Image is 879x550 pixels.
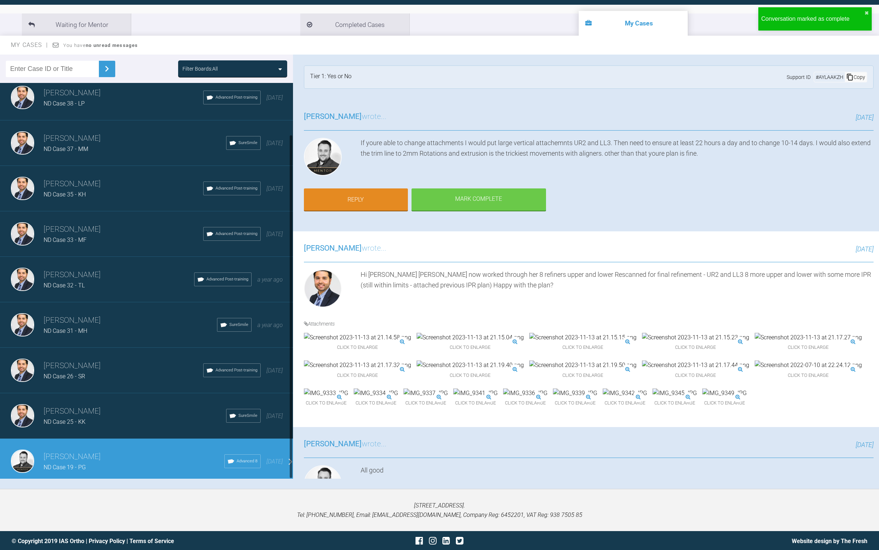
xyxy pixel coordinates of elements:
[266,185,283,192] span: [DATE]
[529,342,637,353] span: Click to enlarge
[216,367,257,374] span: Advanced Post-training
[642,342,749,353] span: Click to enlarge
[11,450,34,473] img: Greg Souster
[44,87,203,99] h3: [PERSON_NAME]
[856,113,874,121] span: [DATE]
[129,538,174,545] a: Terms of Service
[206,276,248,283] span: Advanced Post-training
[702,388,747,398] img: IMG_9349.JPG
[266,367,283,374] span: [DATE]
[216,94,257,101] span: Advanced Post-training
[856,245,874,253] span: [DATE]
[503,388,547,398] img: IMG_9336.JPG
[266,458,283,465] span: [DATE]
[304,270,342,307] img: Neeraj Diddee
[453,398,498,409] span: Click to enlarge
[44,314,217,327] h3: [PERSON_NAME]
[702,398,747,409] span: Click to enlarge
[529,360,637,370] img: Screenshot 2023-11-13 at 21.19.50.png
[304,398,348,409] span: Click to enlarge
[257,322,283,328] span: a year ago
[755,370,862,381] span: Click to enlarge
[44,269,194,281] h3: [PERSON_NAME]
[354,388,398,398] img: IMG_9334.JPG
[304,439,362,448] span: [PERSON_NAME]
[44,100,85,107] span: ND Case 38 - LP
[553,398,597,409] span: Click to enlarge
[44,236,87,243] span: ND Case 33 - MF
[856,441,874,449] span: [DATE]
[755,333,862,342] img: Screenshot 2023-11-13 at 21.17.27.png
[787,73,811,81] span: Support ID
[238,412,257,419] span: SureSmile
[44,418,85,425] span: ND Case 25 - KK
[361,138,874,179] div: If youre able to change attachments I would put large vertical attachemnts UR2 and LL3. Then need...
[44,146,88,152] span: ND Case 37 - MM
[755,342,862,353] span: Click to enlarge
[11,131,34,155] img: Neeraj Diddee
[404,398,448,409] span: Click to enlarge
[12,537,297,546] div: © Copyright 2019 IAS Ortho | |
[814,73,845,81] div: # AYLAAKZH
[529,333,637,342] img: Screenshot 2023-11-13 at 21.15.15.png
[266,231,283,238] span: [DATE]
[216,231,257,237] span: Advanced Post-training
[642,370,749,381] span: Click to enlarge
[304,188,408,211] a: Reply
[238,140,257,146] span: SureSmile
[653,398,697,409] span: Click to enlarge
[63,43,138,48] span: You have
[6,61,99,77] input: Enter Case ID or Title
[44,373,85,380] span: ND Case 26 - SR
[86,43,138,48] strong: no unread messages
[300,13,409,36] li: Completed Cases
[417,342,524,353] span: Click to enlarge
[44,282,85,289] span: ND Case 32 - TL
[89,538,125,545] a: Privacy Policy
[237,458,257,465] span: Advanced 8
[257,276,283,283] span: a year ago
[11,177,34,200] img: Neeraj Diddee
[304,138,342,176] img: Greg Souster
[44,191,86,198] span: ND Case 35 - KH
[11,359,34,382] img: Neeraj Diddee
[845,72,867,82] div: Copy
[354,398,398,409] span: Click to enlarge
[304,111,386,123] h3: wrote...
[412,188,546,211] div: Mark Complete
[304,112,362,121] span: [PERSON_NAME]
[603,388,647,398] img: IMG_9342.JPG
[11,86,34,109] img: Neeraj Diddee
[417,370,524,381] span: Click to enlarge
[453,388,498,398] img: IMG_9341.JPG
[266,412,283,419] span: [DATE]
[12,501,867,519] p: [STREET_ADDRESS]. Tel: [PHONE_NUMBER], Email: [EMAIL_ADDRESS][DOMAIN_NAME], Company Reg: 6452201,...
[603,398,647,409] span: Click to enlarge
[216,185,257,192] span: Advanced Post-training
[755,360,862,370] img: Screenshot 2022-07-10 at 22.24.12.png
[304,342,411,353] span: Click to enlarge
[653,388,697,398] img: IMG_9345.JPG
[182,65,218,73] div: Filter Boards: All
[310,72,352,83] div: Tier 1: Yes or No
[503,398,547,409] span: Click to enlarge
[22,13,131,36] li: Waiting for Mentor
[304,360,411,370] img: Screenshot 2023-11-13 at 21.17.32.png
[266,140,283,147] span: [DATE]
[304,438,386,450] h3: wrote...
[101,63,113,75] img: chevronRight.28bd32b0.svg
[864,10,869,16] button: close
[44,223,203,236] h3: [PERSON_NAME]
[642,333,749,342] img: Screenshot 2023-11-13 at 21.15.23.png
[304,244,362,252] span: [PERSON_NAME]
[304,242,386,255] h3: wrote...
[304,333,411,342] img: Screenshot 2023-11-13 at 21.14.58.png
[304,388,348,398] img: IMG_9333.JPG
[529,370,637,381] span: Click to enlarge
[792,538,867,545] a: Website design by The Fresh
[304,320,874,328] h4: Attachments
[417,360,524,370] img: Screenshot 2023-11-13 at 21.19.40.png
[761,14,864,24] div: Conversation marked as complete
[404,388,448,398] img: IMG_9337.JPG
[361,465,874,506] div: All good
